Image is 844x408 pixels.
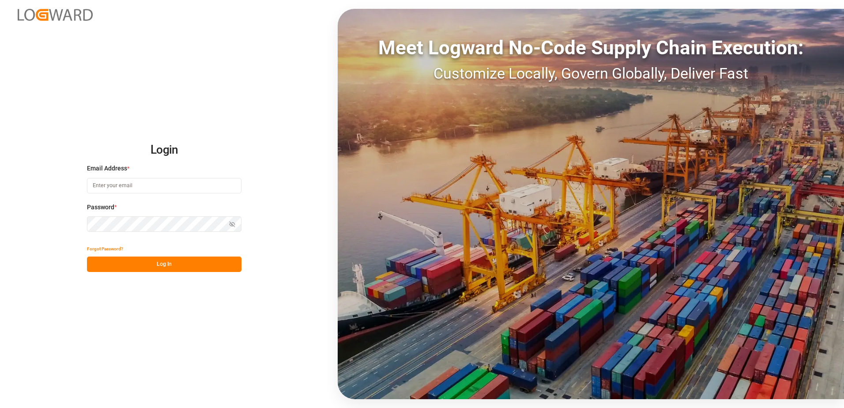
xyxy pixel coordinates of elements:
[87,164,127,173] span: Email Address
[338,33,844,62] div: Meet Logward No-Code Supply Chain Execution:
[87,257,241,272] button: Log In
[18,9,93,21] img: Logward_new_orange.png
[87,241,123,257] button: Forgot Password?
[87,203,114,212] span: Password
[87,136,241,164] h2: Login
[87,178,241,193] input: Enter your email
[338,62,844,85] div: Customize Locally, Govern Globally, Deliver Fast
